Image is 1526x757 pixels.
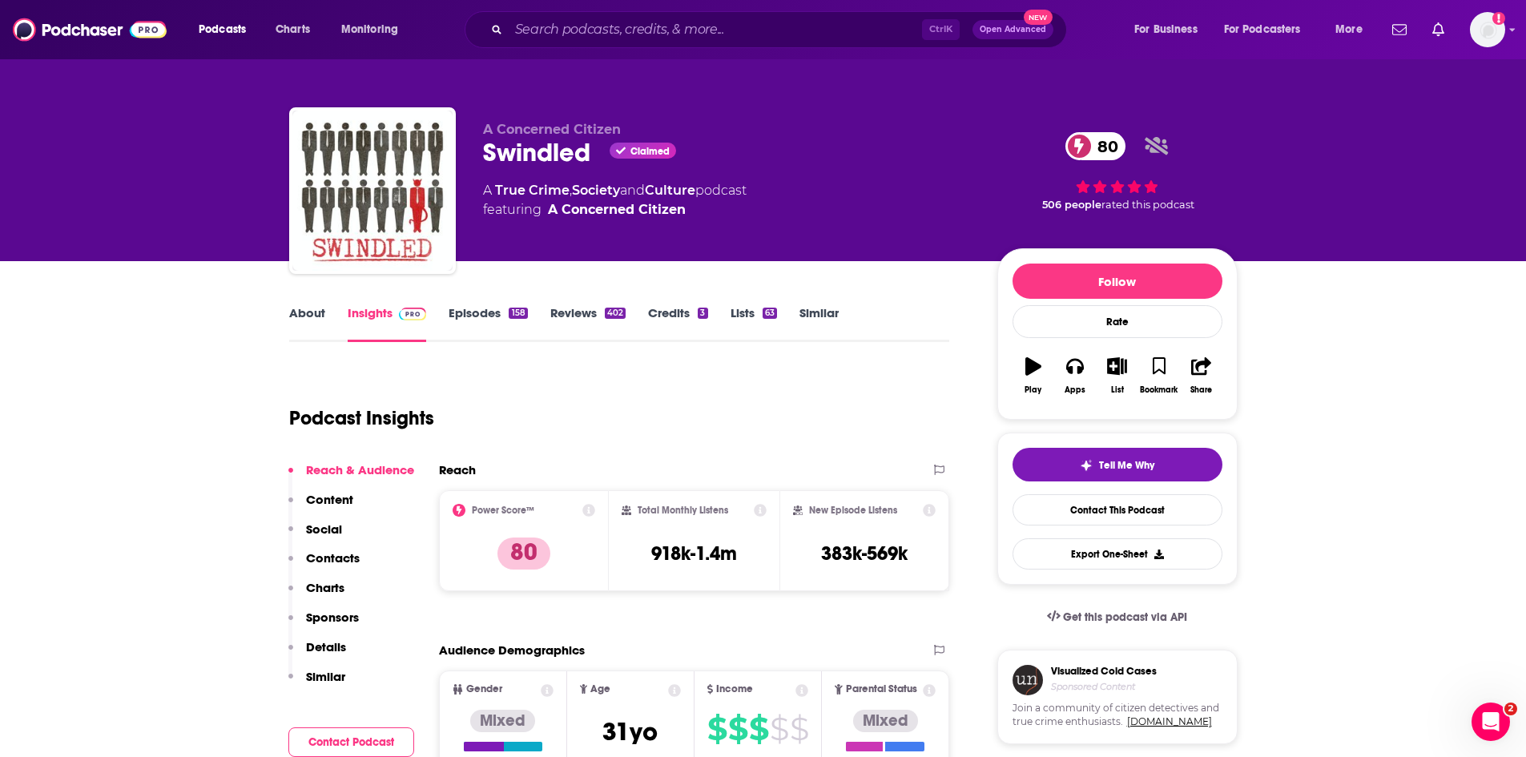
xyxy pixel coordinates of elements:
a: Credits3 [648,305,707,342]
button: Contacts [288,550,360,580]
h2: New Episode Listens [809,505,897,516]
span: More [1335,18,1363,41]
span: Join a community of citizen detectives and true crime enthusiasts. [1013,702,1222,729]
span: 2 [1504,703,1517,715]
svg: Add a profile image [1492,12,1505,25]
h2: Reach [439,462,476,477]
button: open menu [1324,17,1383,42]
img: tell me why sparkle [1080,459,1093,472]
span: $ [790,716,808,742]
iframe: Intercom live chat [1472,703,1510,741]
h2: Audience Demographics [439,642,585,658]
span: , [570,183,572,198]
button: Sponsors [288,610,359,639]
button: Charts [288,580,344,610]
span: $ [770,716,788,742]
span: Podcasts [199,18,246,41]
img: User Profile [1470,12,1505,47]
span: 80 [1081,132,1126,160]
img: Swindled [292,111,453,271]
span: For Podcasters [1224,18,1301,41]
img: Podchaser - Follow, Share and Rate Podcasts [13,14,167,45]
h4: Sponsored Content [1051,681,1157,692]
div: 158 [509,308,527,319]
button: Contact Podcast [288,727,414,757]
button: Social [288,521,342,551]
h2: Power Score™ [472,505,534,516]
span: Tell Me Why [1099,459,1154,472]
button: Show profile menu [1470,12,1505,47]
div: 63 [763,308,777,319]
a: Culture [645,183,695,198]
button: Play [1013,347,1054,405]
span: Age [590,684,610,695]
button: Open AdvancedNew [972,20,1053,39]
p: Reach & Audience [306,462,414,477]
p: Details [306,639,346,654]
span: Ctrl K [922,19,960,40]
span: featuring [483,200,747,219]
span: Claimed [630,147,670,155]
span: Logged in as WesBurdett [1470,12,1505,47]
button: List [1096,347,1137,405]
button: open menu [1214,17,1324,42]
button: Export One-Sheet [1013,538,1222,570]
a: Lists63 [731,305,777,342]
span: 506 people [1042,199,1101,211]
button: tell me why sparkleTell Me Why [1013,448,1222,481]
a: InsightsPodchaser Pro [348,305,427,342]
button: Follow [1013,264,1222,299]
a: Reviews402 [550,305,626,342]
button: open menu [1123,17,1218,42]
span: Monitoring [341,18,398,41]
p: Sponsors [306,610,359,625]
div: A podcast [483,181,747,219]
a: Similar [799,305,839,342]
div: Mixed [470,710,535,732]
span: 31 yo [602,716,658,747]
span: Gender [466,684,502,695]
span: New [1024,10,1053,25]
p: Content [306,492,353,507]
span: Get this podcast via API [1063,610,1187,624]
div: Share [1190,385,1212,395]
div: Bookmark [1140,385,1178,395]
a: Get this podcast via API [1034,598,1201,637]
img: Podchaser Pro [399,308,427,320]
span: Parental Status [846,684,917,695]
a: About [289,305,325,342]
span: A Concerned Citizen [483,122,621,137]
div: 402 [605,308,626,319]
button: open menu [187,17,267,42]
h3: Visualized Cold Cases [1051,665,1157,678]
span: $ [749,716,768,742]
a: Charts [265,17,320,42]
span: and [620,183,645,198]
h1: Podcast Insights [289,406,434,430]
a: 80 [1065,132,1126,160]
button: Share [1180,347,1222,405]
span: rated this podcast [1101,199,1194,211]
span: $ [707,716,727,742]
div: 80 506 peoplerated this podcast [997,122,1238,221]
button: Reach & Audience [288,462,414,492]
a: Contact This Podcast [1013,494,1222,525]
span: Open Advanced [980,26,1046,34]
h3: 383k-569k [821,542,908,566]
h2: Total Monthly Listens [638,505,728,516]
div: 3 [698,308,707,319]
span: Income [716,684,753,695]
button: open menu [330,17,419,42]
img: coldCase.18b32719.png [1013,665,1043,695]
span: For Business [1134,18,1198,41]
a: Episodes158 [449,305,527,342]
div: A Concerned Citizen [548,200,686,219]
a: True Crime [495,183,570,198]
p: Contacts [306,550,360,566]
div: Mixed [853,710,918,732]
div: Rate [1013,305,1222,338]
p: Charts [306,580,344,595]
div: Apps [1065,385,1085,395]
